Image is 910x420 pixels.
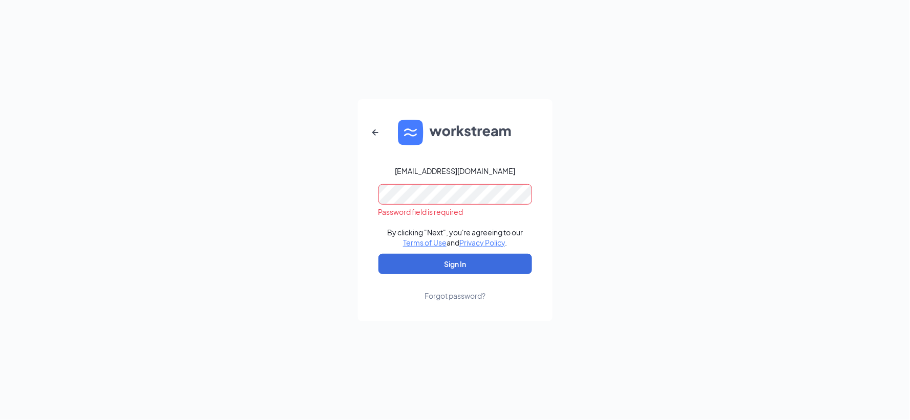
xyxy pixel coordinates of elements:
[378,207,532,217] div: Password field is required
[369,126,382,139] svg: ArrowLeftNew
[387,227,523,248] div: By clicking "Next", you're agreeing to our and .
[425,274,485,301] a: Forgot password?
[363,120,388,145] button: ArrowLeftNew
[398,120,513,145] img: WS logo and Workstream text
[425,291,485,301] div: Forgot password?
[378,254,532,274] button: Sign In
[403,238,447,247] a: Terms of Use
[395,166,515,176] div: [EMAIL_ADDRESS][DOMAIN_NAME]
[459,238,505,247] a: Privacy Policy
